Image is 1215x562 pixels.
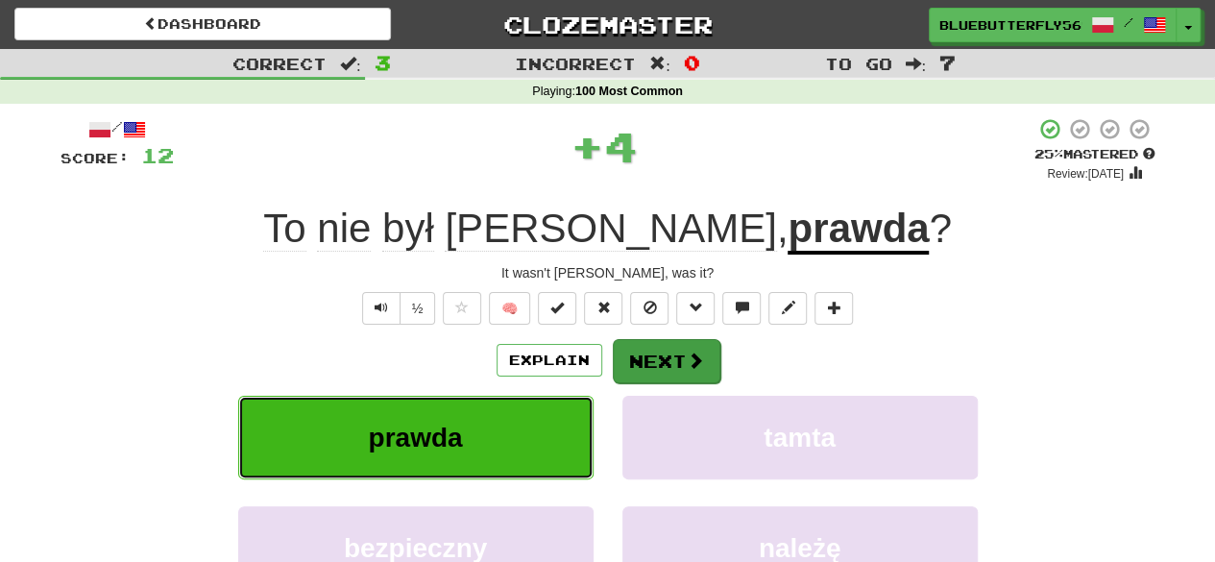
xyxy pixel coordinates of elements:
button: tamta [622,396,978,479]
span: Incorrect [515,54,636,73]
span: : [905,56,926,72]
button: Grammar (alt+g) [676,292,715,325]
small: Review: [DATE] [1047,167,1124,181]
button: Explain [497,344,602,377]
button: Set this sentence to 100% Mastered (alt+m) [538,292,576,325]
button: Add to collection (alt+a) [814,292,853,325]
span: + [571,117,604,175]
div: It wasn't [PERSON_NAME], was it? [61,263,1155,282]
button: Discuss sentence (alt+u) [722,292,761,325]
span: 12 [141,143,174,167]
span: 25 % [1034,146,1063,161]
button: prawda [238,396,594,479]
span: BlueButterfly5699 [939,16,1081,34]
button: Play sentence audio (ctl+space) [362,292,401,325]
button: Next [613,339,720,383]
span: To go [824,54,891,73]
button: Ignore sentence (alt+i) [630,292,668,325]
a: Dashboard [14,8,391,40]
button: Reset to 0% Mastered (alt+r) [584,292,622,325]
span: , [263,206,788,251]
span: / [1124,15,1133,29]
a: Clozemaster [420,8,796,41]
span: Correct [232,54,327,73]
span: : [649,56,670,72]
span: ? [929,206,951,251]
span: To [263,206,305,252]
span: 7 [939,51,956,74]
span: prawda [368,423,462,452]
a: BlueButterfly5699 / [929,8,1177,42]
span: Score: [61,150,130,166]
u: prawda [788,206,929,255]
button: Edit sentence (alt+d) [768,292,807,325]
button: 🧠 [489,292,530,325]
button: ½ [400,292,436,325]
span: [PERSON_NAME] [445,206,776,252]
div: / [61,117,174,141]
span: tamta [764,423,836,452]
span: 4 [604,122,638,170]
div: Text-to-speech controls [358,292,436,325]
span: nie [317,206,371,252]
span: był [382,206,434,252]
span: : [340,56,361,72]
span: 0 [684,51,700,74]
div: Mastered [1034,146,1155,163]
span: 3 [375,51,391,74]
strong: 100 Most Common [575,85,683,98]
button: Favorite sentence (alt+f) [443,292,481,325]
